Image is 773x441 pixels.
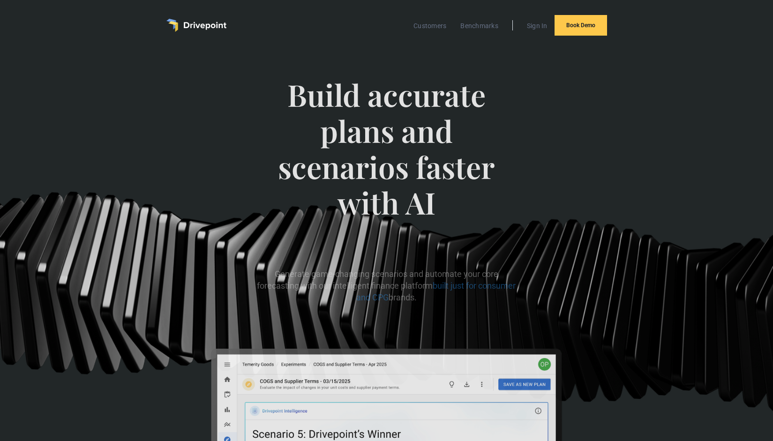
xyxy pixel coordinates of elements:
[254,268,519,304] p: Generate game-changing scenarios and automate your core forecasting with our intelligent finance ...
[166,19,226,32] a: home
[555,15,607,36] a: Book Demo
[254,77,519,239] span: Build accurate plans and scenarios faster with AI
[356,281,516,302] span: built just for consumer and CPG
[456,20,503,32] a: Benchmarks
[522,20,552,32] a: Sign In
[409,20,451,32] a: Customers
